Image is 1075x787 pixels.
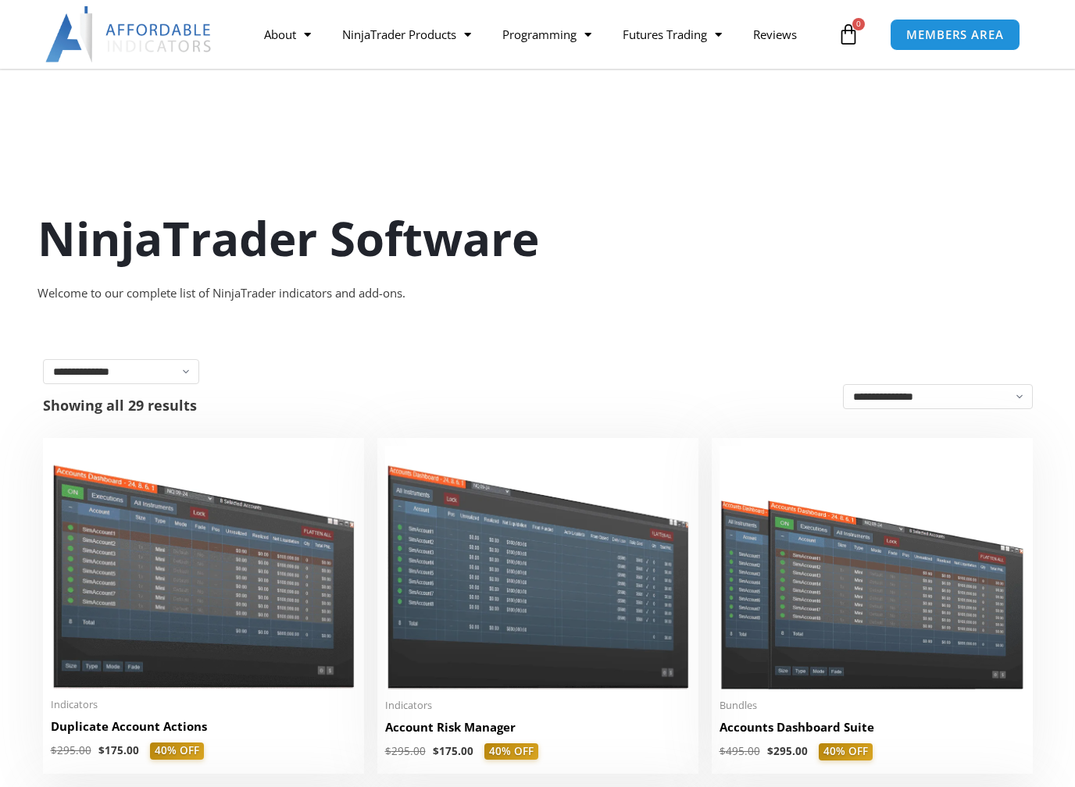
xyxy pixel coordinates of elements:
bdi: 295.00 [51,743,91,757]
span: $ [385,744,391,758]
h2: Account Risk Manager [385,719,691,735]
bdi: 295.00 [767,744,808,758]
span: 40% OFF [150,742,204,760]
span: Bundles [720,699,1025,712]
div: Welcome to our complete list of NinjaTrader indicators and add-ons. [37,283,1037,304]
a: Futures Trading [607,16,737,52]
span: 40% OFF [819,743,873,760]
span: $ [720,744,726,758]
span: $ [433,744,439,758]
h2: Duplicate Account Actions [51,718,356,735]
span: 0 [852,18,865,30]
bdi: 175.00 [98,743,139,757]
img: Accounts Dashboard Suite [720,446,1025,689]
select: Shop order [843,384,1033,409]
span: Indicators [51,698,356,711]
a: Programming [487,16,607,52]
h1: NinjaTrader Software [37,205,1037,271]
a: NinjaTrader Products [327,16,487,52]
span: $ [51,743,57,757]
bdi: 175.00 [433,744,473,758]
h2: Accounts Dashboard Suite [720,719,1025,735]
a: Account Risk Manager [385,719,691,743]
img: Duplicate Account Actions [51,446,356,689]
span: $ [767,744,773,758]
img: LogoAI | Affordable Indicators – NinjaTrader [45,6,213,62]
a: Reviews [737,16,812,52]
a: MEMBERS AREA [890,19,1020,51]
a: About [248,16,327,52]
span: $ [98,743,105,757]
img: Account Risk Manager [385,446,691,689]
bdi: 295.00 [385,744,426,758]
span: MEMBERS AREA [906,29,1004,41]
span: Indicators [385,699,691,712]
nav: Menu [248,16,834,52]
a: Duplicate Account Actions [51,718,356,742]
bdi: 495.00 [720,744,760,758]
span: 40% OFF [484,743,538,760]
a: Accounts Dashboard Suite [720,719,1025,743]
a: 0 [814,12,883,57]
p: Showing all 29 results [43,398,197,412]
